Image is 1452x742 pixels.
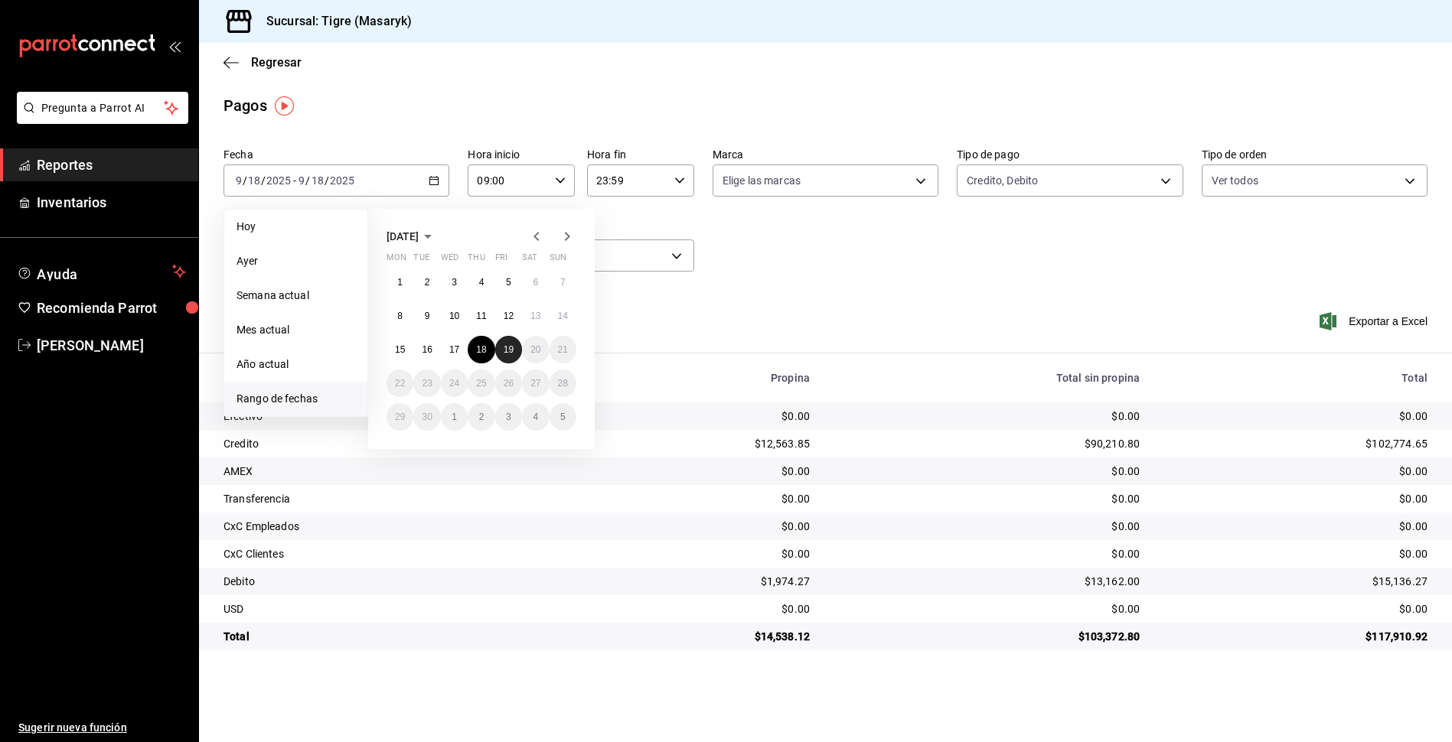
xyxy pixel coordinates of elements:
a: Pregunta a Parrot AI [11,111,188,127]
button: October 2, 2025 [468,403,494,431]
div: $0.00 [1164,546,1428,561]
button: September 1, 2025 [387,268,413,296]
span: [PERSON_NAME] [37,335,186,356]
span: Año actual [237,356,355,373]
abbr: September 21, 2025 [558,344,568,355]
abbr: October 1, 2025 [452,412,457,422]
label: Fecha [224,149,449,160]
span: Rango de fechas [237,391,355,407]
button: September 7, 2025 [550,268,576,296]
input: -- [298,174,305,187]
div: Propina [591,372,810,384]
span: Hoy [237,219,355,235]
div: USD [224,601,566,617]
button: September 26, 2025 [495,369,522,397]
button: September 24, 2025 [441,369,468,397]
button: open_drawer_menu [168,40,181,52]
span: / [243,174,247,187]
button: October 1, 2025 [441,403,468,431]
abbr: September 12, 2025 [504,311,514,321]
span: Ver todos [1212,173,1258,188]
div: Transferencia [224,491,566,506]
abbr: Saturday [522,252,537,268]
span: Pregunta a Parrot AI [41,100,165,116]
button: Regresar [224,55,302,70]
span: Reportes [37,155,186,175]
div: $0.00 [834,491,1140,506]
abbr: Sunday [550,252,566,268]
button: September 15, 2025 [387,336,413,363]
button: September 20, 2025 [522,336,549,363]
div: $117,910.92 [1164,629,1428,644]
div: $0.00 [591,546,810,561]
img: Tooltip marker [275,96,294,116]
span: Sugerir nueva función [18,720,186,736]
label: Tipo de orden [1202,149,1428,160]
div: $0.00 [591,519,810,534]
button: September 14, 2025 [550,302,576,330]
button: September 10, 2025 [441,302,468,330]
div: CxC Clientes [224,546,566,561]
button: September 13, 2025 [522,302,549,330]
abbr: September 17, 2025 [449,344,459,355]
div: AMEX [224,464,566,479]
abbr: September 29, 2025 [395,412,405,422]
div: Total sin propina [834,372,1140,384]
abbr: September 5, 2025 [506,277,511,288]
abbr: September 28, 2025 [558,378,568,389]
h3: Sucursal: Tigre (Masaryk) [254,12,412,31]
abbr: September 2, 2025 [425,277,430,288]
abbr: September 30, 2025 [422,412,432,422]
button: September 5, 2025 [495,268,522,296]
div: $1,974.27 [591,574,810,589]
button: September 18, 2025 [468,336,494,363]
input: -- [311,174,325,187]
button: [DATE] [387,227,437,246]
abbr: September 9, 2025 [425,311,430,321]
button: Exportar a Excel [1323,312,1428,330]
span: Ayuda [37,262,166,281]
button: September 6, 2025 [522,268,549,296]
div: Pagos [224,94,267,117]
span: Credito, Debito [967,173,1038,188]
div: $0.00 [1164,491,1428,506]
abbr: September 10, 2025 [449,311,459,321]
abbr: September 23, 2025 [422,378,432,389]
abbr: September 4, 2025 [479,277,485,288]
span: / [261,174,266,187]
div: Credito [224,436,566,451]
span: Regresar [251,55,302,70]
abbr: September 1, 2025 [397,277,403,288]
abbr: October 5, 2025 [560,412,566,422]
abbr: September 19, 2025 [504,344,514,355]
button: September 11, 2025 [468,302,494,330]
div: $0.00 [834,464,1140,479]
div: $90,210.80 [834,436,1140,451]
div: $13,162.00 [834,574,1140,589]
abbr: Wednesday [441,252,458,268]
div: $0.00 [1164,519,1428,534]
input: -- [247,174,261,187]
abbr: September 26, 2025 [504,378,514,389]
span: Ayer [237,253,355,269]
button: September 4, 2025 [468,268,494,296]
abbr: September 3, 2025 [452,277,457,288]
button: September 22, 2025 [387,369,413,397]
div: Debito [224,574,566,589]
button: September 9, 2025 [413,302,440,330]
abbr: Monday [387,252,406,268]
button: September 28, 2025 [550,369,576,397]
abbr: September 27, 2025 [530,378,540,389]
span: / [305,174,310,187]
label: Hora fin [587,149,694,160]
abbr: September 16, 2025 [422,344,432,355]
span: / [325,174,329,187]
div: $102,774.65 [1164,436,1428,451]
button: October 3, 2025 [495,403,522,431]
abbr: September 18, 2025 [476,344,486,355]
span: Recomienda Parrot [37,298,186,318]
button: Pregunta a Parrot AI [17,92,188,124]
button: September 2, 2025 [413,268,440,296]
